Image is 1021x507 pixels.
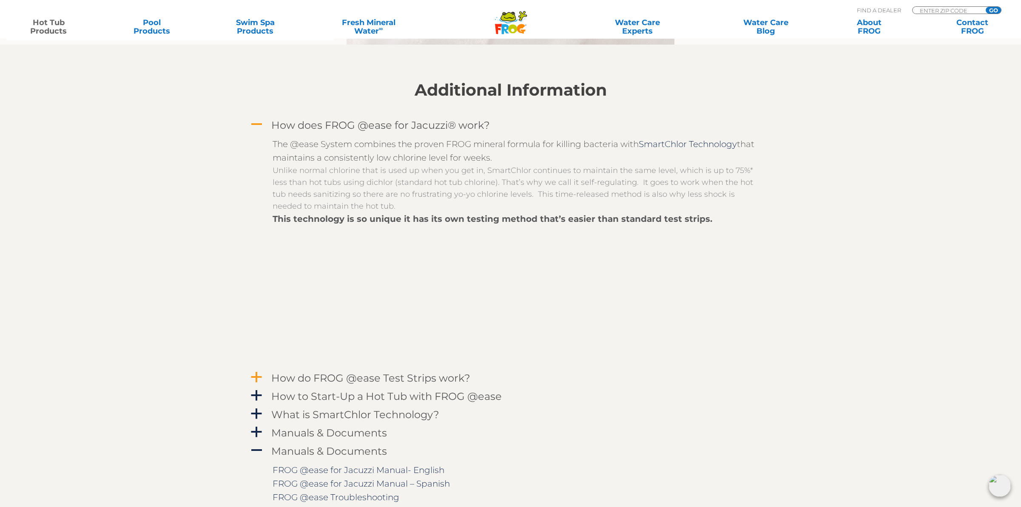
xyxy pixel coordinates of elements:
[112,18,192,35] a: PoolProducts
[250,371,263,384] span: a
[273,492,399,502] a: FROG @ease Troubleshooting
[250,426,263,439] span: a
[250,389,263,402] span: a
[271,445,387,457] h4: Manuals & Documents
[989,475,1011,497] img: openIcon
[249,407,772,422] a: a What is SmartChlor Technology?
[249,425,772,441] a: a Manuals & Documents
[249,81,772,99] h2: Additional Information
[273,479,450,489] a: FROG @ease for Jacuzzi Manual – Spanish
[250,118,263,131] span: A
[829,18,909,35] a: AboutFROG
[273,226,511,360] iframe: FROG® @ease® Testing Strips
[249,117,772,133] a: A How does FROG @ease for Jacuzzi® work?
[932,18,1012,35] a: ContactFROG
[273,137,762,164] div: The @ease System combines the proven FROG mineral formula for killing bacteria with that maintain...
[249,443,772,459] a: A Manuals & Documents
[249,370,772,386] a: a How do FROG @ease Test Strips work?
[215,18,296,35] a: Swim SpaProducts
[319,18,419,35] a: Fresh MineralWater∞
[249,388,772,404] a: a How to Start-Up a Hot Tub with FROG @ease
[250,444,263,457] span: A
[572,18,703,35] a: Water CareExperts
[273,214,712,224] strong: This technology is so unique it has its own testing method that’s easier than standard test strips.
[273,465,444,475] a: FROG @ease for Jacuzzi Manual- English
[639,139,737,149] a: SmartChlor Technology
[250,408,263,420] span: a
[273,164,762,212] p: Unlike normal chlorine that is used up when you get in, SmartChlor continues to maintain the same...
[857,6,901,14] p: Find A Dealer
[986,7,1001,14] input: GO
[271,391,502,402] h4: How to Start-Up a Hot Tub with FROG @ease
[379,25,383,32] sup: ∞
[271,119,490,131] h4: How does FROG @ease for Jacuzzi® work?
[919,7,976,14] input: Zip Code Form
[271,372,470,384] h4: How do FROG @ease Test Strips work?
[725,18,806,35] a: Water CareBlog
[271,409,439,420] h4: What is SmartChlor Technology?
[9,18,89,35] a: Hot TubProducts
[271,427,387,439] h4: Manuals & Documents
